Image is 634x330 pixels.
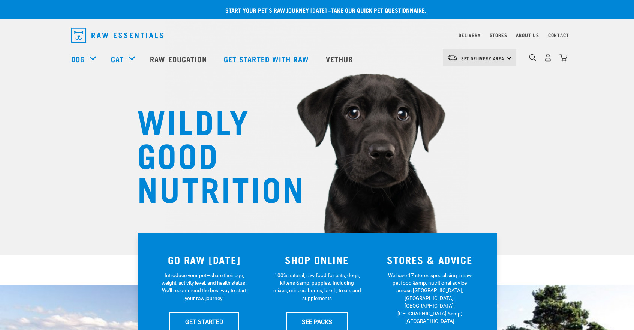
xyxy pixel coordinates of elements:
[71,28,163,43] img: Raw Essentials Logo
[160,271,248,302] p: Introduce your pet—share their age, weight, activity level, and health status. We'll recommend th...
[490,34,507,36] a: Stores
[516,34,539,36] a: About Us
[318,44,363,74] a: Vethub
[447,54,457,61] img: van-moving.png
[544,54,552,61] img: user.png
[378,254,482,265] h3: STORES & ADVICE
[111,53,124,64] a: Cat
[71,53,85,64] a: Dog
[548,34,569,36] a: Contact
[137,103,287,204] h1: WILDLY GOOD NUTRITION
[331,8,426,12] a: take our quick pet questionnaire.
[153,254,256,265] h3: GO RAW [DATE]
[386,271,474,325] p: We have 17 stores specialising in raw pet food &amp; nutritional advice across [GEOGRAPHIC_DATA],...
[142,44,216,74] a: Raw Education
[459,34,480,36] a: Delivery
[273,271,361,302] p: 100% natural, raw food for cats, dogs, kittens &amp; puppies. Including mixes, minces, bones, bro...
[65,25,569,46] nav: dropdown navigation
[559,54,567,61] img: home-icon@2x.png
[529,54,536,61] img: home-icon-1@2x.png
[265,254,369,265] h3: SHOP ONLINE
[461,57,505,60] span: Set Delivery Area
[216,44,318,74] a: Get started with Raw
